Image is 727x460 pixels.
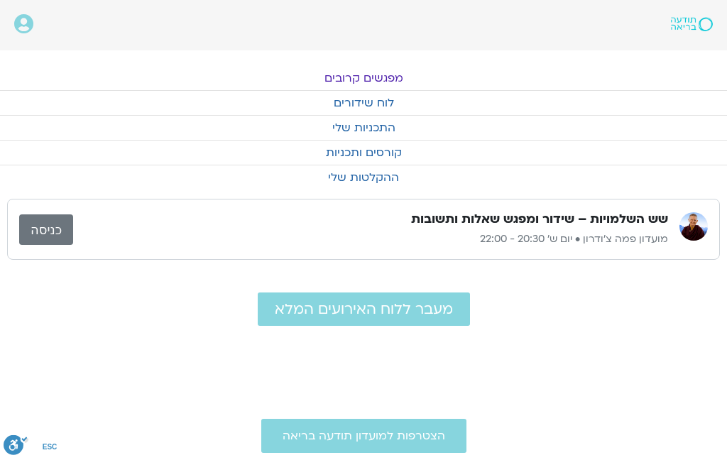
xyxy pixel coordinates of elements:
[19,214,73,245] a: כניסה
[258,292,470,326] a: מעבר ללוח האירועים המלא
[275,301,453,317] span: מעבר ללוח האירועים המלא
[411,211,668,228] h3: שש השלמויות – שידור ומפגש שאלות ותשובות
[261,419,466,453] a: הצטרפות למועדון תודעה בריאה
[679,212,708,241] img: מועדון פמה צ'ודרון
[73,231,668,248] p: מועדון פמה צ'ודרון • יום ש׳ 20:30 - 22:00
[283,429,445,442] span: הצטרפות למועדון תודעה בריאה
